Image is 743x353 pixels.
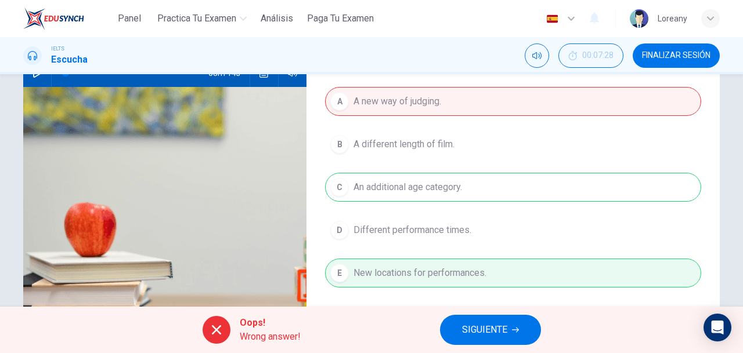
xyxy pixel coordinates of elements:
[51,53,88,67] h1: Escucha
[23,7,111,30] a: EduSynch logo
[582,51,614,60] span: 00:07:28
[525,43,549,68] div: Silenciar
[658,12,687,26] div: Loreany
[240,316,301,330] span: Oops!
[633,43,720,68] button: FINALIZAR SESIÓN
[440,315,541,345] button: SIGUIENTE
[111,8,148,29] button: Panel
[307,12,374,26] span: Paga Tu Examen
[51,45,64,53] span: IELTS
[256,8,298,29] button: Análisis
[302,8,378,29] button: Paga Tu Examen
[630,9,648,28] img: Profile picture
[642,51,710,60] span: FINALIZAR SESIÓN
[157,12,236,26] span: Practica tu examen
[23,7,84,30] img: EduSynch logo
[545,14,560,23] img: es
[558,43,623,68] div: Ocultar
[240,330,301,344] span: Wrong answer!
[261,12,293,26] span: Análisis
[118,12,141,26] span: Panel
[558,43,623,68] button: 00:07:28
[153,8,251,29] button: Practica tu examen
[704,314,731,341] div: Open Intercom Messenger
[462,322,507,338] span: SIGUIENTE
